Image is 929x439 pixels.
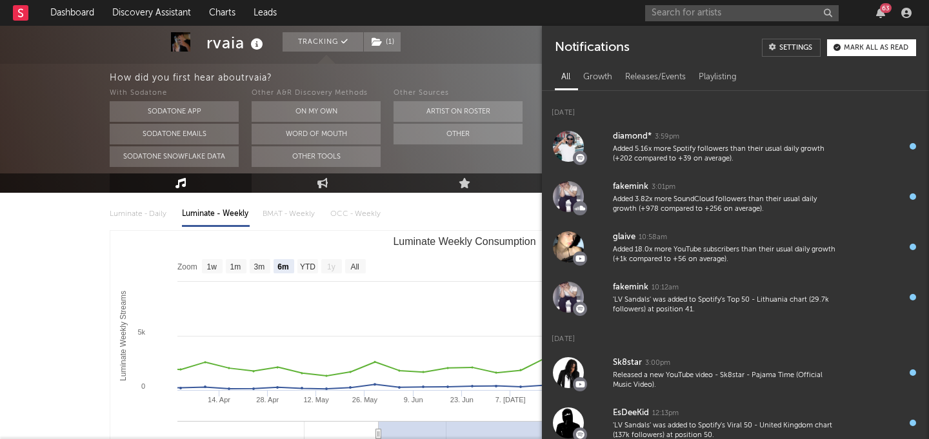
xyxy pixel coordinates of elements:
[652,182,675,192] div: 3:01pm
[110,70,929,86] div: How did you first hear about rvaia ?
[350,262,359,271] text: All
[252,101,381,122] button: On My Own
[692,66,743,88] div: Playlisting
[327,262,335,271] text: 1y
[300,262,315,271] text: YTD
[880,3,892,13] div: 63
[827,39,916,56] button: Mark all as read
[352,396,378,404] text: 26. May
[762,39,821,57] a: Settings
[177,262,197,271] text: Zoom
[613,144,840,164] div: Added 5.16x more Spotify followers than their usual daily growth (+202 compared to +39 on average).
[394,101,523,122] button: Artist on Roster
[652,283,679,293] div: 10:12am
[404,396,423,404] text: 9. Jun
[613,129,652,144] div: diamond*
[495,396,526,404] text: 7. [DATE]
[613,179,648,195] div: fakemink
[613,355,642,371] div: Sk8star
[364,32,401,52] button: (1)
[542,322,929,347] div: [DATE]
[207,262,217,271] text: 1w
[141,382,145,390] text: 0
[613,405,649,421] div: EsDeeKid
[613,229,635,245] div: glaive
[613,195,840,215] div: Added 3.82x more SoundCloud followers than their usual daily growth (+978 compared to +256 on ave...
[277,262,288,271] text: 6m
[304,396,330,404] text: 12. May
[283,32,363,52] button: Tracking
[252,86,381,101] div: Other A&R Discovery Methods
[577,66,619,88] div: Growth
[542,121,929,171] a: diamond*3:59pmAdded 5.16x more Spotify followers than their usual daily growth (+202 compared to ...
[645,358,670,368] div: 3:00pm
[555,39,629,57] div: Notifications
[876,8,885,18] button: 63
[119,291,128,381] text: Luminate Weekly Streams
[363,32,401,52] span: ( 1 )
[110,86,239,101] div: With Sodatone
[639,233,667,242] div: 10:58am
[655,132,679,142] div: 3:59pm
[844,44,908,52] div: Mark all as read
[206,32,266,54] div: rvaia
[619,66,692,88] div: Releases/Events
[542,96,929,121] div: [DATE]
[256,396,279,404] text: 28. Apr
[394,124,523,144] button: Other
[394,86,523,101] div: Other Sources
[645,5,839,21] input: Search for artists
[613,295,840,315] div: 'LV Sandals' was added to Spotify's Top 50 - Lithuania chart (29.7k followers) at position 41.
[613,371,840,391] div: Released a new YouTube video - Sk8star - Pajama Time (Official Music Video).
[230,262,241,271] text: 1m
[542,347,929,398] a: Sk8star3:00pmReleased a new YouTube video - Sk8star - Pajama Time (Official Music Video).
[779,44,812,52] div: Settings
[110,124,239,144] button: Sodatone Emails
[137,328,145,336] text: 5k
[110,146,239,167] button: Sodatone Snowflake Data
[450,396,474,404] text: 23. Jun
[555,66,577,88] div: All
[652,409,679,418] div: 12:13pm
[542,171,929,222] a: fakemink3:01pmAdded 3.82x more SoundCloud followers than their usual daily growth (+978 compared ...
[542,222,929,272] a: glaive10:58amAdded 18.0x more YouTube subscribers than their usual daily growth (+1k compared to ...
[542,272,929,322] a: fakemink10:12am'LV Sandals' was added to Spotify's Top 50 - Lithuania chart (29.7k followers) at ...
[110,101,239,122] button: Sodatone App
[254,262,265,271] text: 3m
[208,396,230,404] text: 14. Apr
[613,245,840,265] div: Added 18.0x more YouTube subscribers than their usual daily growth (+1k compared to +56 on average).
[252,124,381,144] button: Word Of Mouth
[613,280,648,295] div: fakemink
[252,146,381,167] button: Other Tools
[393,236,535,247] text: Luminate Weekly Consumption
[182,203,250,225] div: Luminate - Weekly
